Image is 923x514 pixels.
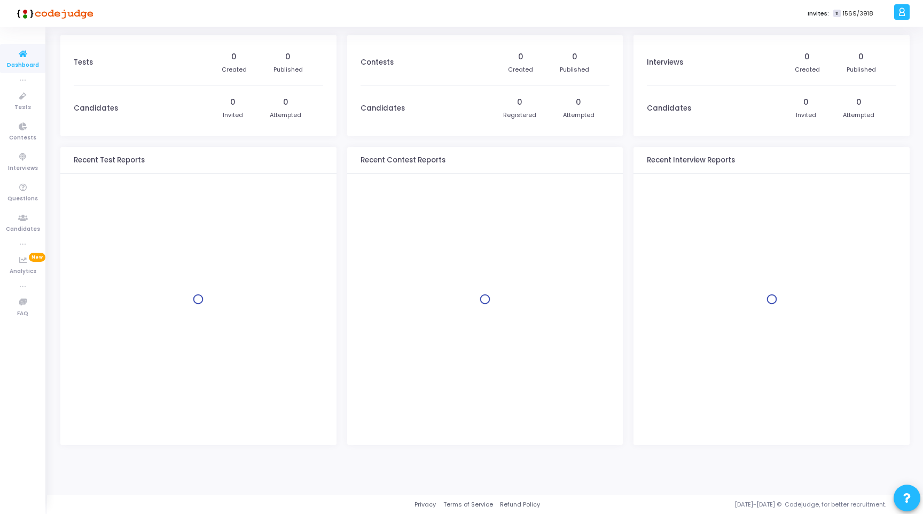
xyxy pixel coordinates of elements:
span: New [29,253,45,262]
div: Attempted [563,111,595,120]
div: Created [222,65,247,74]
div: 0 [576,97,581,108]
a: Privacy [414,500,436,509]
div: Registered [503,111,536,120]
a: Terms of Service [443,500,493,509]
div: 0 [230,97,236,108]
div: 0 [517,97,522,108]
div: Attempted [843,111,874,120]
a: Refund Policy [500,500,540,509]
div: Published [847,65,876,74]
div: 0 [231,51,237,63]
div: 0 [285,51,291,63]
div: [DATE]-[DATE] © Codejudge, for better recruitment. [540,500,910,509]
span: Contests [9,134,36,143]
div: 0 [518,51,523,63]
span: Questions [7,194,38,204]
div: Published [560,65,589,74]
div: 0 [858,51,864,63]
div: Created [795,65,820,74]
span: T [833,10,840,18]
span: Tests [14,103,31,112]
span: Interviews [8,164,38,173]
img: logo [13,3,93,24]
h3: Recent Contest Reports [361,156,445,165]
h3: Recent Interview Reports [647,156,735,165]
div: 0 [283,97,288,108]
h3: Tests [74,58,93,67]
div: 0 [856,97,862,108]
label: Invites: [808,9,829,18]
div: Published [273,65,303,74]
div: Invited [223,111,243,120]
span: Dashboard [7,61,39,70]
h3: Interviews [647,58,683,67]
span: Analytics [10,267,36,276]
h3: Candidates [361,104,405,113]
h3: Recent Test Reports [74,156,145,165]
span: FAQ [17,309,28,318]
div: 0 [804,51,810,63]
h3: Candidates [74,104,118,113]
span: Candidates [6,225,40,234]
h3: Candidates [647,104,691,113]
div: 0 [572,51,577,63]
div: 0 [803,97,809,108]
div: Attempted [270,111,301,120]
div: Invited [796,111,816,120]
span: 1569/3918 [843,9,873,18]
div: Created [508,65,533,74]
h3: Contests [361,58,394,67]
